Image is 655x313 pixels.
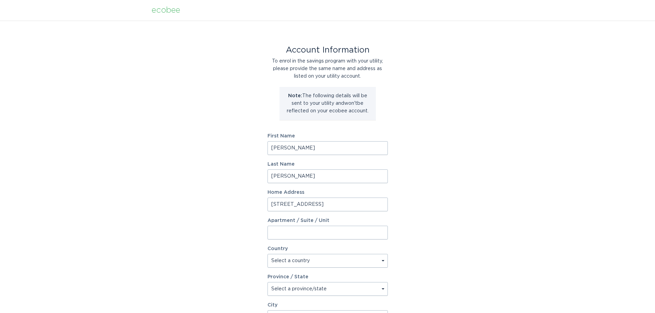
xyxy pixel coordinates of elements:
[268,57,388,80] div: To enrol in the savings program with your utility, please provide the same name and address as li...
[268,46,388,54] div: Account Information
[268,134,388,138] label: First Name
[285,92,371,115] p: The following details will be sent to your utility and won't be reflected on your ecobee account.
[268,162,388,167] label: Last Name
[152,7,180,14] div: ecobee
[268,246,288,251] label: Country
[268,275,308,279] label: Province / State
[268,303,388,308] label: City
[268,190,388,195] label: Home Address
[268,218,388,223] label: Apartment / Suite / Unit
[288,93,302,98] strong: Note:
